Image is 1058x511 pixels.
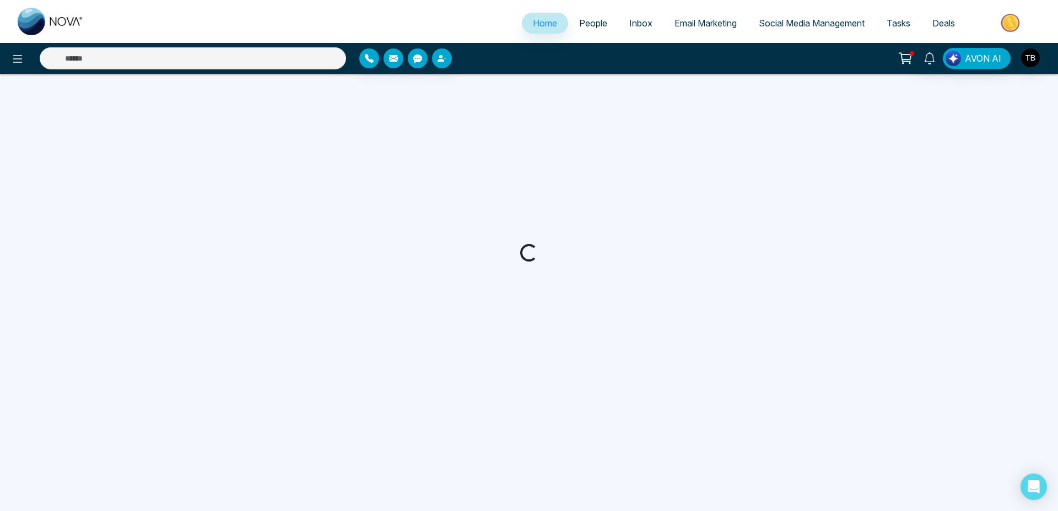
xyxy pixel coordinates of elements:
img: User Avatar [1021,48,1040,67]
a: Inbox [618,13,663,34]
span: Inbox [629,18,652,29]
a: Tasks [876,13,921,34]
span: People [579,18,607,29]
a: Deals [921,13,966,34]
a: Email Marketing [663,13,748,34]
span: Tasks [887,18,910,29]
img: Lead Flow [946,51,961,66]
img: Nova CRM Logo [18,8,84,35]
a: Social Media Management [748,13,876,34]
span: Home [533,18,557,29]
div: Open Intercom Messenger [1021,474,1047,500]
a: People [568,13,618,34]
img: Market-place.gif [971,10,1051,35]
span: Deals [932,18,955,29]
span: Email Marketing [674,18,737,29]
a: Home [522,13,568,34]
button: AVON AI [943,48,1011,69]
span: Social Media Management [759,18,865,29]
span: AVON AI [965,52,1001,65]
